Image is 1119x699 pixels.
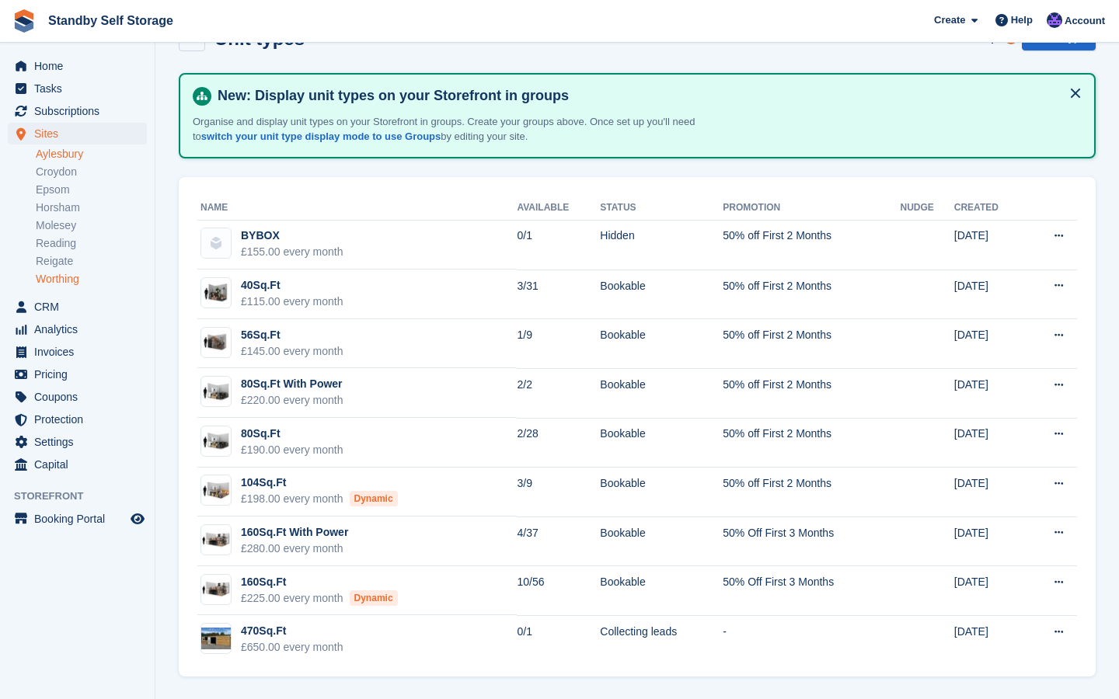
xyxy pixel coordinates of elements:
[934,12,965,28] span: Create
[954,220,1025,270] td: [DATE]
[1065,13,1105,29] span: Account
[201,130,441,142] a: switch your unit type display mode to use Groups
[201,479,231,502] img: 100-sqft-unit.jpg
[36,272,147,287] a: Worthing
[128,509,147,528] a: Preview store
[34,454,127,475] span: Capital
[1004,30,1018,44] div: Tooltip anchor
[1011,12,1033,28] span: Help
[36,183,147,197] a: Epsom
[14,489,155,504] span: Storefront
[8,386,147,408] a: menu
[600,566,723,616] td: Bookable
[193,114,737,144] p: Organise and display unit types on your Storefront in groups. Create your groups above. Once set ...
[241,376,343,392] div: 80Sq.Ft With Power
[8,100,147,122] a: menu
[600,196,723,221] th: Status
[201,381,231,403] img: 75-sqft-unit.jpg
[954,566,1025,616] td: [DATE]
[517,319,600,369] td: 1/9
[954,615,1025,664] td: [DATE]
[954,418,1025,468] td: [DATE]
[517,270,600,319] td: 3/31
[517,566,600,616] td: 10/56
[34,431,127,453] span: Settings
[241,574,398,590] div: 160Sq.Ft
[36,254,147,269] a: Reigate
[241,442,343,458] div: £190.00 every month
[954,270,1025,319] td: [DATE]
[600,468,723,517] td: Bookable
[600,516,723,566] td: Bookable
[241,590,398,607] div: £225.00 every month
[241,524,348,541] div: 160Sq.Ft With Power
[723,220,900,270] td: 50% off First 2 Months
[517,516,600,566] td: 4/37
[8,341,147,363] a: menu
[723,516,900,566] td: 50% Off First 3 Months
[723,615,900,664] td: -
[201,578,231,600] img: 150-sqft-unit.jpg
[36,218,147,233] a: Molesey
[36,200,147,215] a: Horsham
[34,123,127,144] span: Sites
[201,430,231,453] img: 75-sqft-unit.jpg
[954,468,1025,517] td: [DATE]
[241,623,343,639] div: 470Sq.Ft
[201,628,231,650] img: WhatsApp%20Image%202025-06-20%20at%2014.36.37_897a45c9.jpg
[34,508,127,530] span: Booking Portal
[8,363,147,385] a: menu
[960,25,1009,50] a: Groups
[241,491,398,507] div: £198.00 every month
[8,454,147,475] a: menu
[201,331,231,353] img: 60-sqft-unit.jpg
[723,196,900,221] th: Promotion
[34,341,127,363] span: Invoices
[34,363,127,385] span: Pricing
[517,468,600,517] td: 3/9
[34,296,127,318] span: CRM
[241,294,343,310] div: £115.00 every month
[954,319,1025,369] td: [DATE]
[723,270,900,319] td: 50% off First 2 Months
[8,78,147,99] a: menu
[34,100,127,122] span: Subscriptions
[600,418,723,468] td: Bookable
[241,541,348,557] div: £280.00 every month
[241,228,343,244] div: BYBOX
[12,9,36,33] img: stora-icon-8386f47178a22dfd0bd8f6a31ec36ba5ce8667c1dd55bd0f319d3a0aa187defe.svg
[517,196,600,221] th: Available
[600,319,723,369] td: Bookable
[34,386,127,408] span: Coupons
[600,220,723,270] td: Hidden
[201,529,231,551] img: 150-sqft-unit.jpg
[723,566,900,616] td: 50% Off First 3 Months
[34,55,127,77] span: Home
[600,615,723,664] td: Collecting leads
[241,343,343,360] div: £145.00 every month
[954,368,1025,418] td: [DATE]
[8,123,147,144] a: menu
[1047,12,1062,28] img: Charlotte Walker
[350,590,398,606] div: Dynamic
[201,282,231,304] img: 40-sqft-unit.jpg
[8,508,147,530] a: menu
[8,296,147,318] a: menu
[8,55,147,77] a: menu
[8,318,147,340] a: menu
[350,491,398,506] div: Dynamic
[34,78,127,99] span: Tasks
[211,87,1082,105] h4: New: Display unit types on your Storefront in groups
[241,277,343,294] div: 40Sq.Ft
[34,409,127,430] span: Protection
[723,418,900,468] td: 50% off First 2 Months
[600,368,723,418] td: Bookable
[723,319,900,369] td: 50% off First 2 Months
[36,236,147,251] a: Reading
[8,409,147,430] a: menu
[517,418,600,468] td: 2/28
[241,639,343,656] div: £650.00 every month
[241,426,343,442] div: 80Sq.Ft
[197,196,517,221] th: Name
[201,228,231,258] img: blank-unit-type-icon-ffbac7b88ba66c5e286b0e438baccc4b9c83835d4c34f86887a83fc20ec27e7b.svg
